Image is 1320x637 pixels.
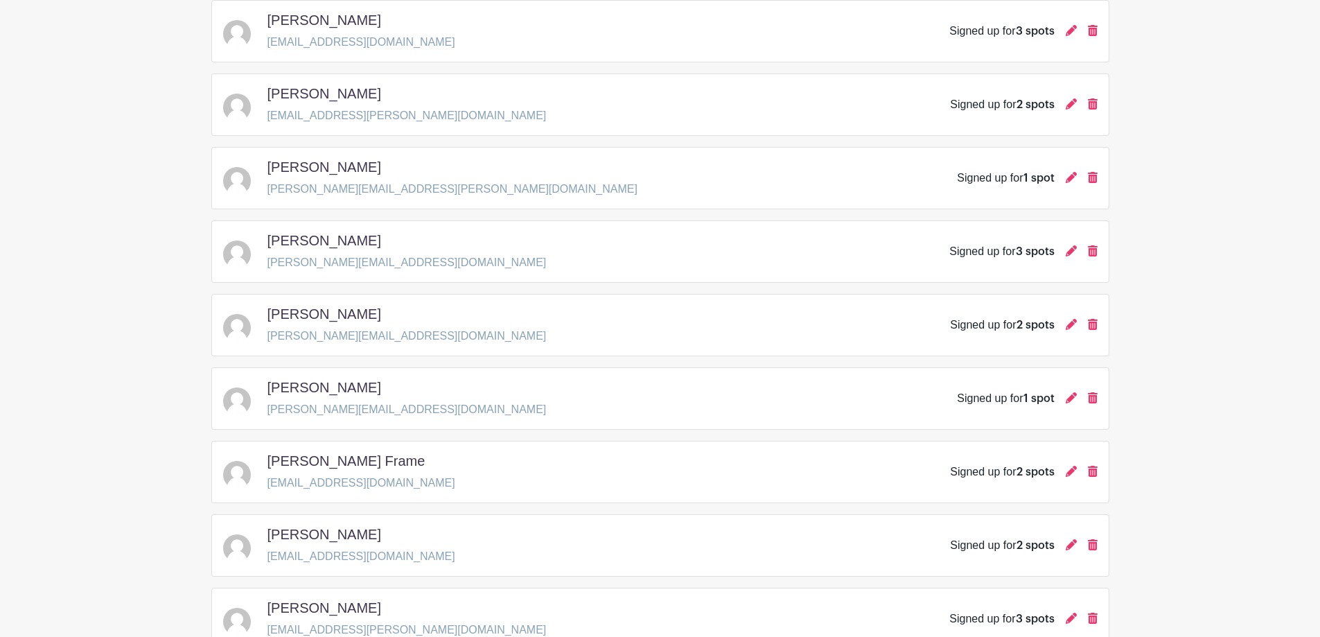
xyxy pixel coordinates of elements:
div: Signed up for [950,317,1054,333]
div: Signed up for [949,243,1054,260]
img: default-ce2991bfa6775e67f084385cd625a349d9dcbb7a52a09fb2fda1e96e2d18dcdb.png [223,314,251,342]
p: [PERSON_NAME][EMAIL_ADDRESS][PERSON_NAME][DOMAIN_NAME] [267,181,637,198]
div: Signed up for [949,611,1054,627]
h5: [PERSON_NAME] [267,85,381,102]
div: Signed up for [950,464,1054,480]
span: 1 spot [1023,173,1055,184]
img: default-ce2991bfa6775e67f084385cd625a349d9dcbb7a52a09fb2fda1e96e2d18dcdb.png [223,387,251,415]
span: 1 spot [1023,393,1055,404]
img: default-ce2991bfa6775e67f084385cd625a349d9dcbb7a52a09fb2fda1e96e2d18dcdb.png [223,608,251,636]
div: Signed up for [950,537,1054,554]
span: 2 spots [1017,99,1055,110]
h5: [PERSON_NAME] [267,232,381,249]
p: [PERSON_NAME][EMAIL_ADDRESS][DOMAIN_NAME] [267,254,547,271]
img: default-ce2991bfa6775e67f084385cd625a349d9dcbb7a52a09fb2fda1e96e2d18dcdb.png [223,167,251,195]
span: 2 spots [1017,466,1055,478]
p: [PERSON_NAME][EMAIL_ADDRESS][DOMAIN_NAME] [267,328,547,344]
h5: [PERSON_NAME] [267,600,381,616]
p: [EMAIL_ADDRESS][DOMAIN_NAME] [267,475,455,491]
p: [EMAIL_ADDRESS][PERSON_NAME][DOMAIN_NAME] [267,107,547,124]
img: default-ce2991bfa6775e67f084385cd625a349d9dcbb7a52a09fb2fda1e96e2d18dcdb.png [223,241,251,268]
h5: [PERSON_NAME] Frame [267,453,425,469]
img: default-ce2991bfa6775e67f084385cd625a349d9dcbb7a52a09fb2fda1e96e2d18dcdb.png [223,461,251,489]
span: 2 spots [1017,320,1055,331]
h5: [PERSON_NAME] [267,306,381,322]
p: [EMAIL_ADDRESS][DOMAIN_NAME] [267,34,455,51]
h5: [PERSON_NAME] [267,12,381,28]
p: [PERSON_NAME][EMAIL_ADDRESS][DOMAIN_NAME] [267,401,547,418]
div: Signed up for [957,170,1054,186]
img: default-ce2991bfa6775e67f084385cd625a349d9dcbb7a52a09fb2fda1e96e2d18dcdb.png [223,20,251,48]
span: 3 spots [1016,613,1055,625]
img: default-ce2991bfa6775e67f084385cd625a349d9dcbb7a52a09fb2fda1e96e2d18dcdb.png [223,534,251,562]
h5: [PERSON_NAME] [267,526,381,543]
h5: [PERSON_NAME] [267,159,381,175]
h5: [PERSON_NAME] [267,379,381,396]
div: Signed up for [950,96,1054,113]
img: default-ce2991bfa6775e67f084385cd625a349d9dcbb7a52a09fb2fda1e96e2d18dcdb.png [223,94,251,121]
div: Signed up for [949,23,1054,40]
span: 2 spots [1017,540,1055,551]
span: 3 spots [1016,246,1055,257]
p: [EMAIL_ADDRESS][DOMAIN_NAME] [267,548,455,565]
div: Signed up for [957,390,1054,407]
span: 3 spots [1016,26,1055,37]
